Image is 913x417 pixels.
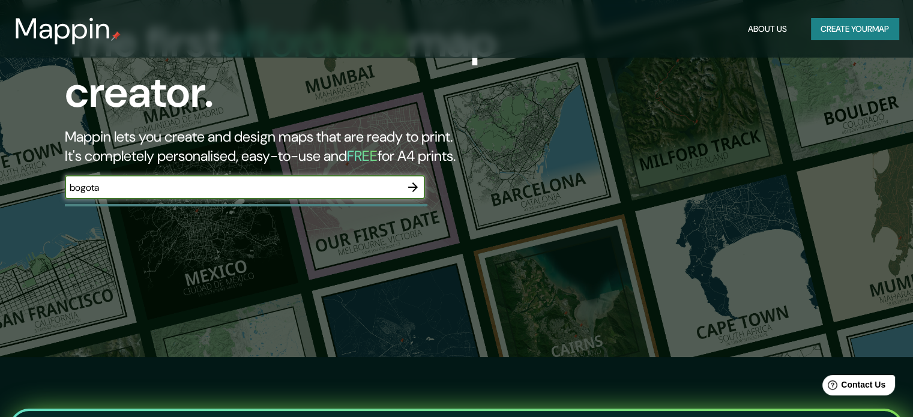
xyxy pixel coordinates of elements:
[65,181,401,194] input: Choose your favourite place
[811,18,899,40] button: Create yourmap
[743,18,792,40] button: About Us
[806,370,900,404] iframe: Help widget launcher
[347,146,378,165] h5: FREE
[111,31,121,41] img: mappin-pin
[14,12,111,46] h3: Mappin
[65,17,522,127] h1: The first map creator.
[65,127,522,166] h2: Mappin lets you create and design maps that are ready to print. It's completely personalised, eas...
